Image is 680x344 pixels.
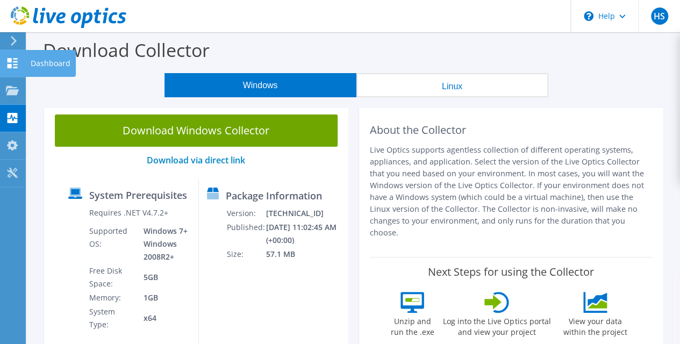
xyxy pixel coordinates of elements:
[89,224,136,264] td: Supported OS:
[135,305,190,332] td: x64
[89,291,136,305] td: Memory:
[89,207,168,218] label: Requires .NET V4.7.2+
[135,264,190,291] td: 5GB
[266,220,343,247] td: [DATE] 11:02:45 AM (+00:00)
[428,266,594,278] label: Next Steps for using the Collector
[226,190,322,201] label: Package Information
[266,206,343,220] td: [TECHNICAL_ID]
[147,154,245,166] a: Download via direct link
[226,206,266,220] td: Version:
[43,38,210,62] label: Download Collector
[370,144,653,239] p: Live Optics supports agentless collection of different operating systems, appliances, and applica...
[226,220,266,247] td: Published:
[388,313,437,338] label: Unzip and run the .exe
[370,124,653,137] h2: About the Collector
[25,50,76,77] div: Dashboard
[651,8,668,25] span: HS
[164,73,356,97] button: Windows
[356,73,548,97] button: Linux
[266,247,343,261] td: 57.1 MB
[89,190,187,200] label: System Prerequisites
[55,114,338,147] a: Download Windows Collector
[89,264,136,291] td: Free Disk Space:
[135,291,190,305] td: 1GB
[135,224,190,264] td: Windows 7+ Windows 2008R2+
[556,313,634,338] label: View your data within the project
[226,247,266,261] td: Size:
[89,305,136,332] td: System Type:
[442,313,551,338] label: Log into the Live Optics portal and view your project
[584,11,593,21] svg: \n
